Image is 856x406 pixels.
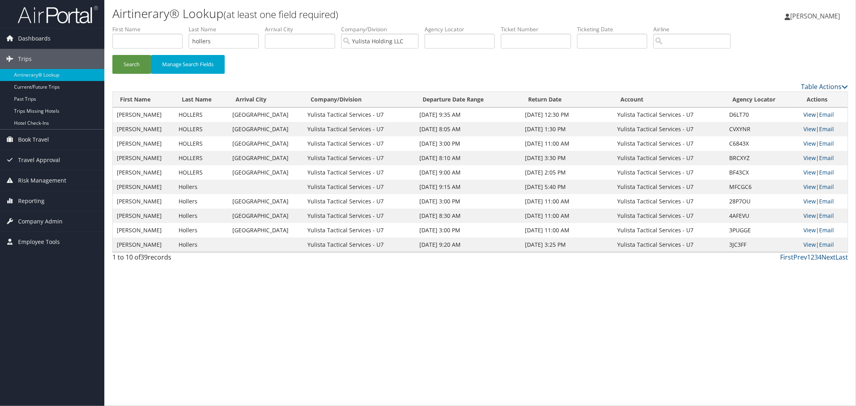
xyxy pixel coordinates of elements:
label: Airline [653,25,737,33]
th: Departure Date Range: activate to sort column ascending [415,92,521,108]
td: [GEOGRAPHIC_DATA] [228,108,303,122]
td: Yulista Tactical Services - U7 [303,136,415,151]
td: Yulista Tactical Services - U7 [613,194,725,209]
td: Yulista Tactical Services - U7 [303,151,415,165]
span: Travel Approval [18,150,60,170]
td: [PERSON_NAME] [113,108,175,122]
a: View [804,154,816,162]
td: [GEOGRAPHIC_DATA] [228,136,303,151]
a: View [804,168,816,176]
td: | [800,122,848,136]
td: | [800,194,848,209]
a: Email [819,125,834,133]
a: 4 [818,253,821,262]
td: Yulista Tactical Services - U7 [303,223,415,238]
a: 3 [814,253,818,262]
td: [PERSON_NAME] [113,180,175,194]
td: [DATE] 11:00 AM [521,194,613,209]
small: (at least one field required) [224,8,338,21]
td: [PERSON_NAME] [113,165,175,180]
span: Risk Management [18,171,66,191]
th: Arrival City: activate to sort column ascending [228,92,303,108]
td: CVXYNR [725,122,800,136]
td: [DATE] 8:10 AM [415,151,521,165]
label: Ticketing Date [577,25,653,33]
td: Yulista Tactical Services - U7 [303,238,415,252]
td: [DATE] 8:30 AM [415,209,521,223]
a: 2 [811,253,814,262]
td: BRCXYZ [725,151,800,165]
a: Email [819,168,834,176]
td: [DATE] 9:15 AM [415,180,521,194]
span: Trips [18,49,32,69]
td: Yulista Tactical Services - U7 [613,209,725,223]
td: Hollers [175,223,228,238]
button: Search [112,55,151,74]
a: Email [819,212,834,219]
label: Arrival City [265,25,341,33]
td: [DATE] 11:00 AM [521,136,613,151]
td: | [800,209,848,223]
td: [DATE] 9:35 AM [415,108,521,122]
td: [DATE] 1:30 PM [521,122,613,136]
a: View [804,241,816,248]
td: Hollers [175,180,228,194]
td: Yulista Tactical Services - U7 [613,223,725,238]
a: View [804,140,816,147]
th: Agency Locator: activate to sort column ascending [725,92,800,108]
td: [PERSON_NAME] [113,194,175,209]
a: Email [819,226,834,234]
td: HOLLERS [175,165,228,180]
td: [GEOGRAPHIC_DATA] [228,151,303,165]
span: Dashboards [18,28,51,49]
a: Email [819,140,834,147]
td: Hollers [175,209,228,223]
td: | [800,238,848,252]
td: [PERSON_NAME] [113,238,175,252]
td: 28P7OU [725,194,800,209]
td: Yulista Tactical Services - U7 [303,165,415,180]
th: Return Date: activate to sort column ascending [521,92,613,108]
td: [DATE] 9:00 AM [415,165,521,180]
label: Agency Locator [425,25,501,33]
td: Yulista Tactical Services - U7 [613,151,725,165]
td: [DATE] 3:30 PM [521,151,613,165]
td: Hollers [175,194,228,209]
span: 39 [140,253,148,262]
td: [GEOGRAPHIC_DATA] [228,165,303,180]
a: View [804,183,816,191]
td: Yulista Tactical Services - U7 [613,136,725,151]
td: Yulista Tactical Services - U7 [303,194,415,209]
a: Email [819,197,834,205]
td: Yulista Tactical Services - U7 [613,122,725,136]
a: Table Actions [801,82,848,91]
a: View [804,197,816,205]
td: BF43CX [725,165,800,180]
td: Yulista Tactical Services - U7 [613,165,725,180]
td: [PERSON_NAME] [113,136,175,151]
a: Email [819,183,834,191]
td: | [800,223,848,238]
span: Company Admin [18,211,63,231]
th: Account: activate to sort column ascending [613,92,725,108]
a: Prev [793,253,807,262]
td: HOLLERS [175,122,228,136]
td: Yulista Tactical Services - U7 [613,108,725,122]
td: [DATE] 8:05 AM [415,122,521,136]
a: First [780,253,793,262]
img: airportal-logo.png [18,5,98,24]
td: C6843X [725,136,800,151]
td: [GEOGRAPHIC_DATA] [228,122,303,136]
a: View [804,125,816,133]
td: Yulista Tactical Services - U7 [303,209,415,223]
th: Company/Division [303,92,415,108]
a: Email [819,241,834,248]
td: | [800,108,848,122]
td: [PERSON_NAME] [113,122,175,136]
td: [GEOGRAPHIC_DATA] [228,194,303,209]
span: Book Travel [18,130,49,150]
td: Yulista Tactical Services - U7 [303,108,415,122]
td: Yulista Tactical Services - U7 [613,238,725,252]
td: [DATE] 3:00 PM [415,223,521,238]
div: 1 to 10 of records [112,252,287,266]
